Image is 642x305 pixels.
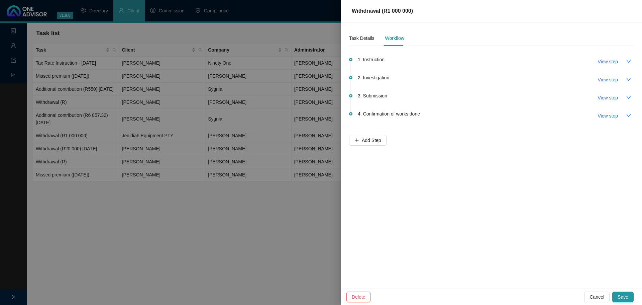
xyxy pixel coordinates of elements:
span: View step [598,94,618,101]
span: down [626,113,631,118]
span: View step [598,58,618,65]
span: down [626,77,631,82]
div: Task Details [349,34,374,42]
button: Add Step [349,135,387,146]
button: View step [593,56,623,67]
span: Save [618,293,628,301]
span: Add Step [362,137,381,144]
div: Workflow [385,34,404,42]
span: down [626,59,631,64]
span: 1. Instruction [358,56,385,63]
button: Save [612,292,634,302]
span: plus [354,138,359,143]
button: View step [593,74,623,85]
button: View step [593,110,623,121]
span: View step [598,76,618,83]
button: Delete [346,292,370,302]
button: Cancel [584,292,610,302]
span: View step [598,112,618,120]
button: View step [593,92,623,103]
span: 4. Confirmation of works done [358,110,420,118]
span: Delete [352,293,365,301]
span: Withdrawal (R1 000 000) [352,8,413,14]
span: 2. Investigation [358,74,389,81]
span: Cancel [590,293,604,301]
span: down [626,95,631,100]
span: 3. Submission [358,92,387,99]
